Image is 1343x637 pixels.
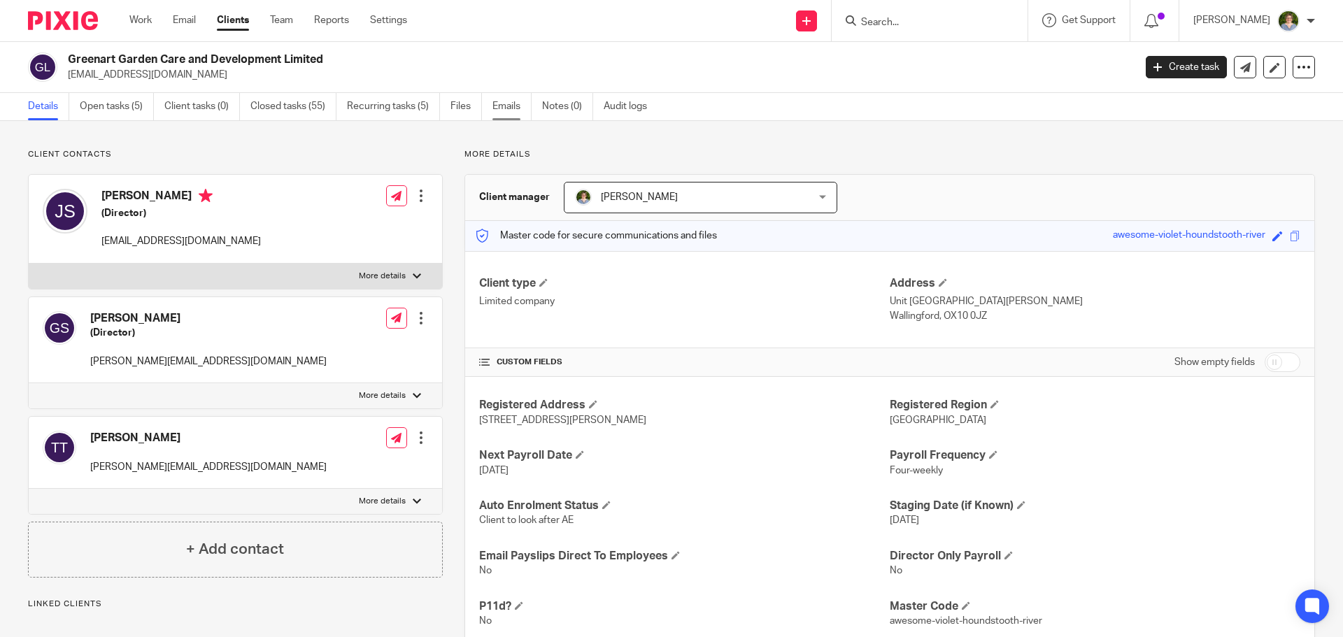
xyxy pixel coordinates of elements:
label: Show empty fields [1174,355,1255,369]
i: Primary [199,189,213,203]
h4: [PERSON_NAME] [90,431,327,445]
span: [PERSON_NAME] [601,192,678,202]
h4: Client type [479,276,890,291]
h4: Registered Address [479,398,890,413]
h4: + Add contact [186,538,284,560]
a: Clients [217,13,249,27]
h4: P11d? [479,599,890,614]
a: Emails [492,93,532,120]
h4: Payroll Frequency [890,448,1300,463]
span: [DATE] [890,515,919,525]
p: More details [359,390,406,401]
a: Create task [1146,56,1227,78]
span: Get Support [1062,15,1116,25]
img: Pixie [28,11,98,30]
a: Client tasks (0) [164,93,240,120]
h4: Staging Date (if Known) [890,499,1300,513]
h4: Email Payslips Direct To Employees [479,549,890,564]
h5: (Director) [90,326,327,340]
input: Search [860,17,986,29]
p: Limited company [479,294,890,308]
p: More details [359,271,406,282]
p: Wallingford, OX10 0JZ [890,309,1300,323]
h4: Director Only Payroll [890,549,1300,564]
p: [EMAIL_ADDRESS][DOMAIN_NAME] [101,234,261,248]
h2: Greenart Garden Care and Development Limited [68,52,914,67]
a: Open tasks (5) [80,93,154,120]
p: Unit [GEOGRAPHIC_DATA][PERSON_NAME] [890,294,1300,308]
p: Master code for secure communications and files [476,229,717,243]
a: Settings [370,13,407,27]
p: Linked clients [28,599,443,610]
h4: Next Payroll Date [479,448,890,463]
span: No [890,566,902,575]
span: [GEOGRAPHIC_DATA] [890,415,986,425]
h4: Auto Enrolment Status [479,499,890,513]
img: svg%3E [43,431,76,464]
img: svg%3E [28,52,57,82]
img: svg%3E [43,189,87,234]
img: svg%3E [43,311,76,345]
h4: Address [890,276,1300,291]
h4: Registered Region [890,398,1300,413]
p: Client contacts [28,149,443,160]
p: [EMAIL_ADDRESS][DOMAIN_NAME] [68,68,1125,82]
a: Notes (0) [542,93,593,120]
a: Email [173,13,196,27]
span: No [479,616,492,626]
span: [STREET_ADDRESS][PERSON_NAME] [479,415,646,425]
h5: (Director) [101,206,261,220]
h4: CUSTOM FIELDS [479,357,890,368]
a: Recurring tasks (5) [347,93,440,120]
a: Details [28,93,69,120]
a: Audit logs [604,93,658,120]
span: No [479,566,492,575]
a: Files [450,93,482,120]
h4: [PERSON_NAME] [90,311,327,326]
p: More details [359,496,406,507]
img: pcwCs64t.jpeg [1277,10,1300,32]
p: [PERSON_NAME][EMAIL_ADDRESS][DOMAIN_NAME] [90,355,327,368]
a: Closed tasks (55) [250,93,336,120]
p: More details [464,149,1315,160]
span: Client to look after AE [479,515,574,525]
p: [PERSON_NAME] [1193,13,1270,27]
a: Work [129,13,152,27]
h4: Master Code [890,599,1300,614]
img: pcwCs64t.jpeg [575,189,592,206]
span: [DATE] [479,466,509,475]
p: [PERSON_NAME][EMAIL_ADDRESS][DOMAIN_NAME] [90,460,327,474]
h4: [PERSON_NAME] [101,189,261,206]
a: Team [270,13,293,27]
div: awesome-violet-houndstooth-river [1113,228,1265,244]
h3: Client manager [479,190,550,204]
span: awesome-violet-houndstooth-river [890,616,1042,626]
a: Reports [314,13,349,27]
span: Four-weekly [890,466,943,475]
